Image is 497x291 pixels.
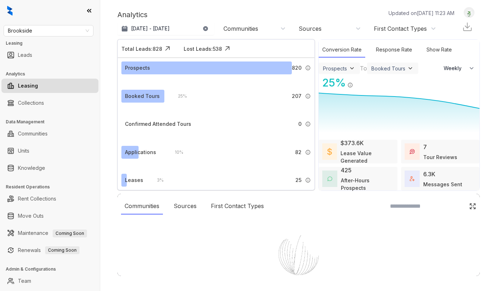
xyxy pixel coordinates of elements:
img: logo [7,6,13,16]
a: Rent Collections [18,192,56,206]
li: Rent Collections [1,192,98,206]
div: First Contact Types [374,25,427,33]
div: Confirmed Attended Tours [125,120,191,128]
span: 0 [298,120,301,128]
div: Booked Tours [125,92,160,100]
div: Prospects [125,64,150,72]
h3: Admin & Configurations [6,266,100,272]
li: Communities [1,127,98,141]
a: Units [18,144,29,158]
div: After-Hours Prospects [341,177,394,192]
img: Download [462,21,473,32]
button: [DATE] - [DATE] [117,22,214,35]
a: Leads [18,48,32,62]
img: ViewFilterArrow [407,65,414,72]
img: Info [305,177,311,183]
div: Show Rate [423,42,455,58]
a: Knowledge [18,161,45,175]
img: LeaseValue [327,148,332,156]
div: 25 % [171,92,187,100]
li: Leads [1,48,98,62]
span: Coming Soon [53,230,87,237]
img: Click Icon [162,43,173,54]
div: Communities [121,198,163,214]
div: Tour Reviews [423,153,457,161]
li: Units [1,144,98,158]
li: Renewals [1,243,98,257]
li: Maintenance [1,226,98,240]
div: Applications [125,148,156,156]
img: Info [347,82,353,88]
span: 820 [292,64,301,72]
img: UserAvatar [464,9,474,16]
a: Leasing [18,79,38,93]
a: RenewalsComing Soon [18,243,79,257]
img: TotalFum [410,176,415,181]
img: Click Icon [469,203,476,210]
div: 25 % [319,75,346,91]
div: Lost Leads: 538 [184,45,222,53]
div: $373.6K [341,139,364,147]
img: Loader [263,219,334,290]
span: 82 [295,148,301,156]
img: ViewFilterArrow [348,65,356,72]
div: Response Rate [372,42,416,58]
img: SearchIcon [454,203,460,209]
img: Info [305,93,311,99]
h3: Analytics [6,71,100,77]
div: Leases [125,176,143,184]
div: Prospects [323,65,347,71]
img: AfterHoursConversations [327,176,332,181]
div: Messages Sent [423,181,462,188]
div: 7 [423,143,427,151]
div: Communities [223,25,258,33]
li: Knowledge [1,161,98,175]
div: 10 % [168,148,183,156]
img: Click Icon [353,76,364,87]
p: Updated on [DATE] 11:23 AM [389,9,454,17]
li: Team [1,274,98,288]
div: Lease Value Generated [341,149,394,164]
div: To [360,64,367,73]
div: First Contact Types [207,198,267,214]
div: 3 % [150,176,164,184]
span: 25 [295,176,301,184]
h3: Data Management [6,119,100,125]
p: [DATE] - [DATE] [131,25,170,32]
img: Info [305,149,311,155]
div: 425 [341,166,352,174]
a: Communities [18,127,48,141]
div: 6.3K [423,170,435,178]
li: Collections [1,96,98,110]
img: Info [305,65,311,71]
div: Booked Tours [371,65,405,71]
img: Click Icon [222,43,233,54]
li: Move Outs [1,209,98,223]
span: 207 [292,92,301,100]
h3: Leasing [6,40,100,46]
li: Leasing [1,79,98,93]
div: Sources [299,25,322,33]
a: Move Outs [18,209,44,223]
span: Weekly [444,65,465,72]
button: Weekly [439,62,479,75]
div: Total Leads: 828 [121,45,162,53]
span: Brookside [8,25,89,36]
img: TourReviews [410,149,415,154]
span: Coming Soon [45,246,79,254]
div: Sources [170,198,200,214]
h3: Resident Operations [6,184,100,190]
div: Conversion Rate [319,42,365,58]
a: Team [18,274,31,288]
p: Analytics [117,9,148,20]
img: Info [305,121,311,127]
a: Collections [18,96,44,110]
